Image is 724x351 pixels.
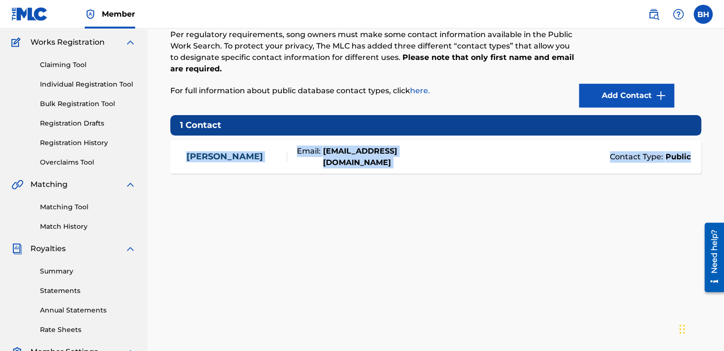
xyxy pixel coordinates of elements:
[673,9,684,20] img: help
[40,118,136,128] a: Registration Drafts
[11,243,23,254] img: Royalties
[676,305,724,351] iframe: Chat Widget
[644,5,663,24] a: Public Search
[125,243,136,254] img: expand
[30,179,68,190] span: Matching
[410,86,430,95] a: here.
[40,266,136,276] a: Summary
[40,222,136,232] a: Match History
[40,325,136,335] a: Rate Sheets
[648,9,659,20] img: search
[40,202,136,212] a: Matching Tool
[697,219,724,296] iframe: Resource Center
[85,9,96,20] img: Top Rightsholder
[663,151,691,163] strong: Public
[170,29,579,75] p: Per regulatory requirements, song owners must make some contact information available in the Publ...
[287,146,439,168] div: Email:
[102,9,135,19] span: Member
[11,179,23,190] img: Matching
[669,5,688,24] div: Help
[321,146,439,168] strong: [EMAIL_ADDRESS][DOMAIN_NAME]
[655,90,666,101] img: 9d2ae6d4665cec9f34b9.svg
[40,60,136,70] a: Claiming Tool
[439,151,691,163] div: Contact Type:
[30,37,105,48] span: Works Registration
[679,315,685,343] div: Drag
[170,85,579,97] p: For full information about public database contact types, click
[40,305,136,315] a: Annual Statements
[125,179,136,190] img: expand
[579,84,674,107] a: Add Contact
[40,157,136,167] a: Overclaims Tool
[30,243,66,254] span: Royalties
[125,37,136,48] img: expand
[694,5,713,24] div: User Menu
[40,99,136,109] a: Bulk Registration Tool
[11,37,24,48] img: Works Registration
[40,138,136,148] a: Registration History
[170,115,701,136] h5: 1 Contact
[186,151,263,162] a: [PERSON_NAME]
[40,286,136,296] a: Statements
[40,79,136,89] a: Individual Registration Tool
[11,7,48,21] img: MLC Logo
